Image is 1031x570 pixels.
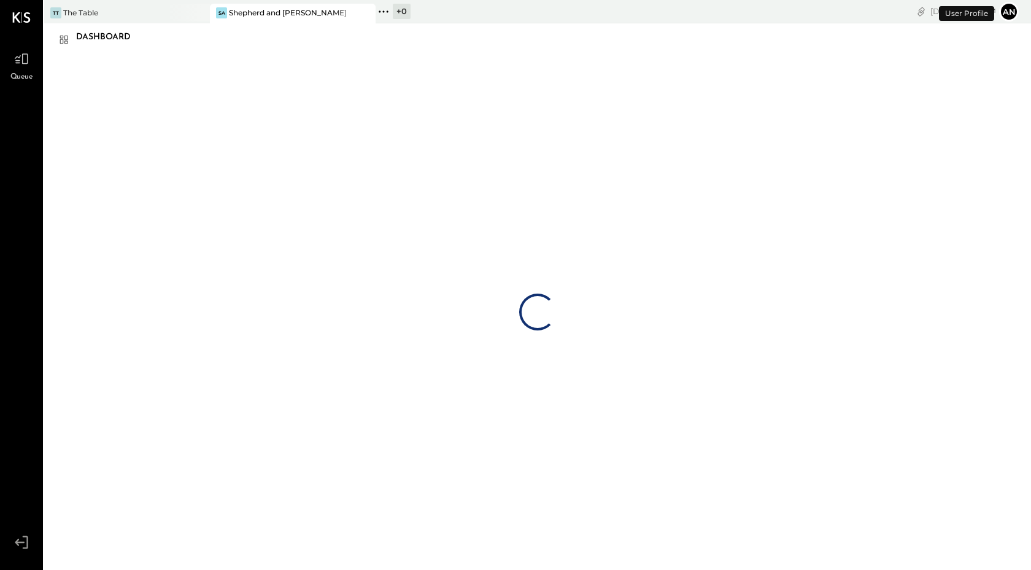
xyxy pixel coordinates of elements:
button: an [999,2,1019,21]
div: copy link [915,5,927,18]
span: Queue [10,72,33,83]
div: User Profile [939,6,994,21]
div: The Table [63,7,98,18]
div: TT [50,7,61,18]
div: Shepherd and [PERSON_NAME] [229,7,347,18]
div: [DATE] [930,6,996,17]
div: Sa [216,7,227,18]
div: + 0 [393,4,411,19]
a: Queue [1,47,42,83]
div: Dashboard [76,28,143,47]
